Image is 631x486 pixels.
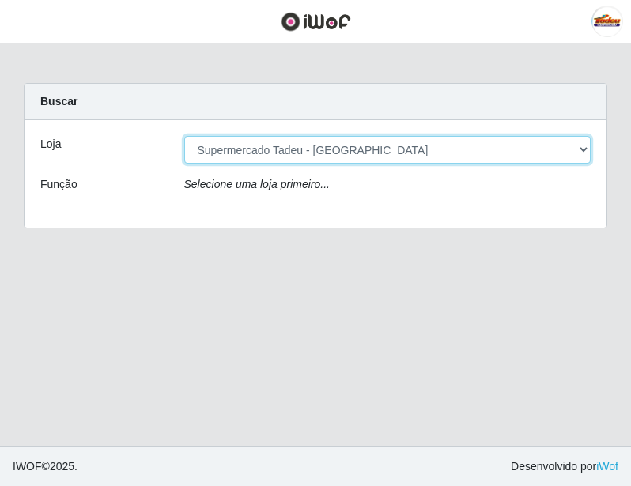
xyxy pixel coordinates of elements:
[511,458,618,475] span: Desenvolvido por
[281,12,351,32] img: CoreUI Logo
[40,95,77,107] strong: Buscar
[40,136,61,153] label: Loja
[40,176,77,193] label: Função
[13,458,77,475] span: © 2025 .
[13,460,42,473] span: IWOF
[596,460,618,473] a: iWof
[184,178,330,190] i: Selecione uma loja primeiro...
